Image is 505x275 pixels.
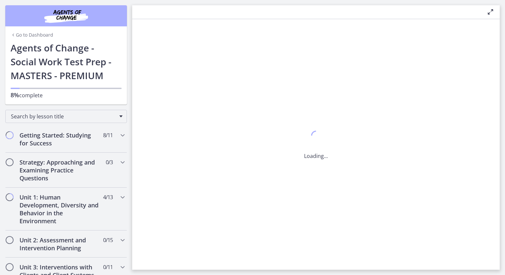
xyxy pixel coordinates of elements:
a: Go to Dashboard [11,32,53,38]
h2: Unit 2: Assessment and Intervention Planning [19,236,100,252]
p: complete [11,91,122,99]
span: Search by lesson title [11,113,116,120]
span: 0 / 3 [106,158,113,166]
p: Loading... [304,152,328,160]
span: 8% [11,91,19,99]
span: 0 / 11 [103,263,113,271]
span: 0 / 15 [103,236,113,244]
h1: Agents of Change - Social Work Test Prep - MASTERS - PREMIUM [11,41,122,82]
h2: Getting Started: Studying for Success [19,131,100,147]
h2: Strategy: Approaching and Examining Practice Questions [19,158,100,182]
div: Search by lesson title [5,110,127,123]
div: 1 [304,129,328,144]
span: 4 / 13 [103,193,113,201]
span: 8 / 11 [103,131,113,139]
img: Agents of Change [26,8,106,24]
h2: Unit 1: Human Development, Diversity and Behavior in the Environment [19,193,100,225]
